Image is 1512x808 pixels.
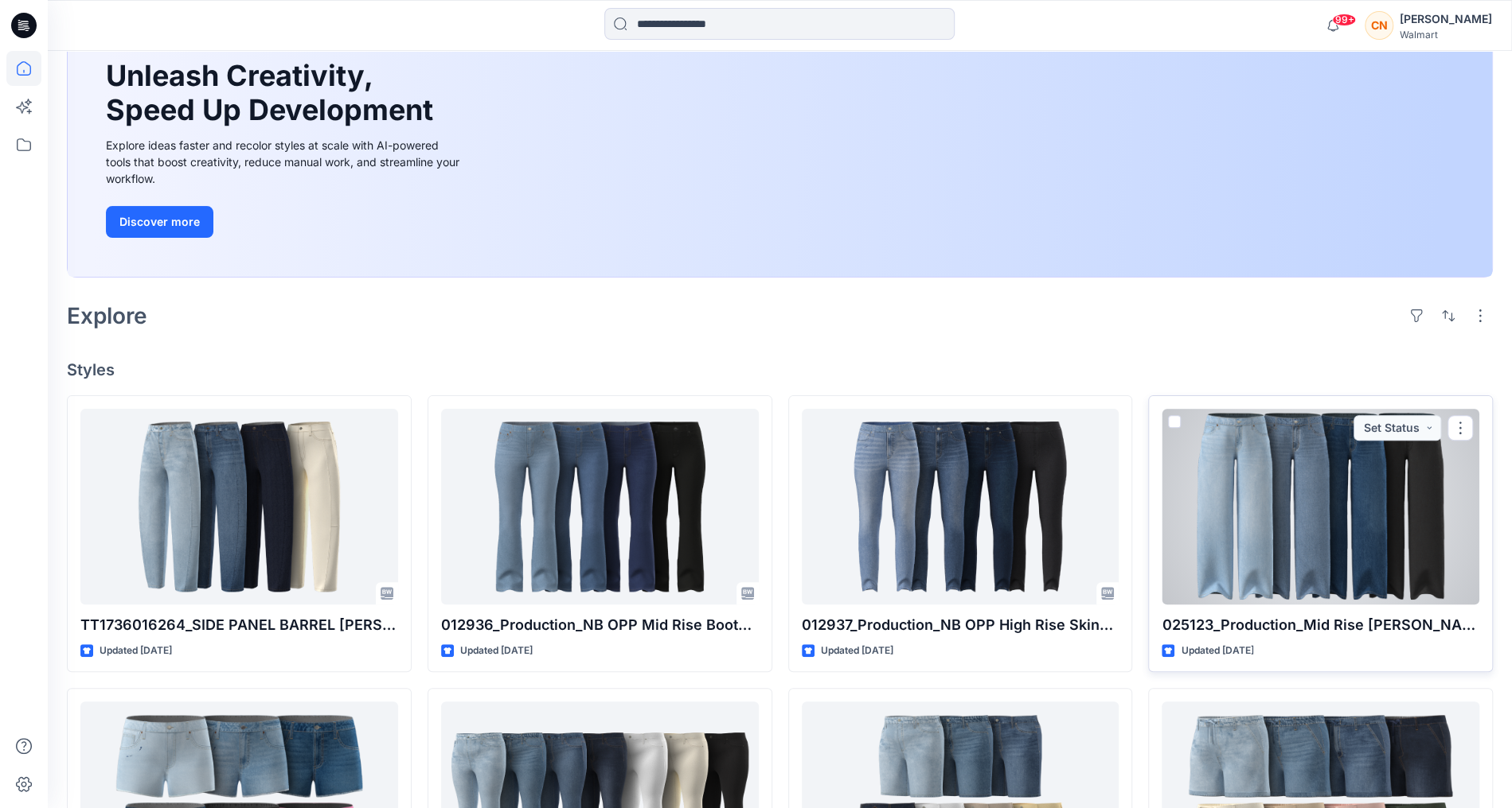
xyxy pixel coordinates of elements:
p: 025123_Production_Mid Rise [PERSON_NAME] [DATE] [1162,614,1479,636]
p: 012936_Production_NB OPP Mid Rise Bootcut [DATE] [441,614,759,636]
p: TT1736016264_SIDE PANEL BARREL [PERSON_NAME] [DATE] [80,614,398,636]
a: 012936_Production_NB OPP Mid Rise Bootcut 6.25.25 [441,409,759,604]
p: Updated [DATE] [100,643,172,659]
h2: Explore [67,303,147,328]
a: TT1736016264_SIDE PANEL BARREL JEAN 7.8.2025 [80,409,398,604]
a: 025123_Production_Mid Rise Baggy Jeann 6.25.25 [1162,409,1479,604]
p: Updated [DATE] [460,643,533,659]
a: 012937_Production_NB OPP High Rise Skinny 6.26.25 [802,409,1119,604]
button: Discover more [106,206,213,238]
div: Explore ideas faster and recolor styles at scale with AI-powered tools that boost creativity, red... [106,137,464,187]
p: 012937_Production_NB OPP High Rise Skinny [DATE] [802,614,1119,636]
h1: Unleash Creativity, Speed Up Development [106,59,440,127]
span: 99+ [1332,14,1356,26]
p: Updated [DATE] [1181,643,1253,659]
a: Discover more [106,206,464,238]
div: Walmart [1400,29,1492,41]
div: CN [1365,11,1393,40]
p: Updated [DATE] [821,643,893,659]
div: [PERSON_NAME] [1400,10,1492,29]
h4: Styles [67,360,1493,379]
